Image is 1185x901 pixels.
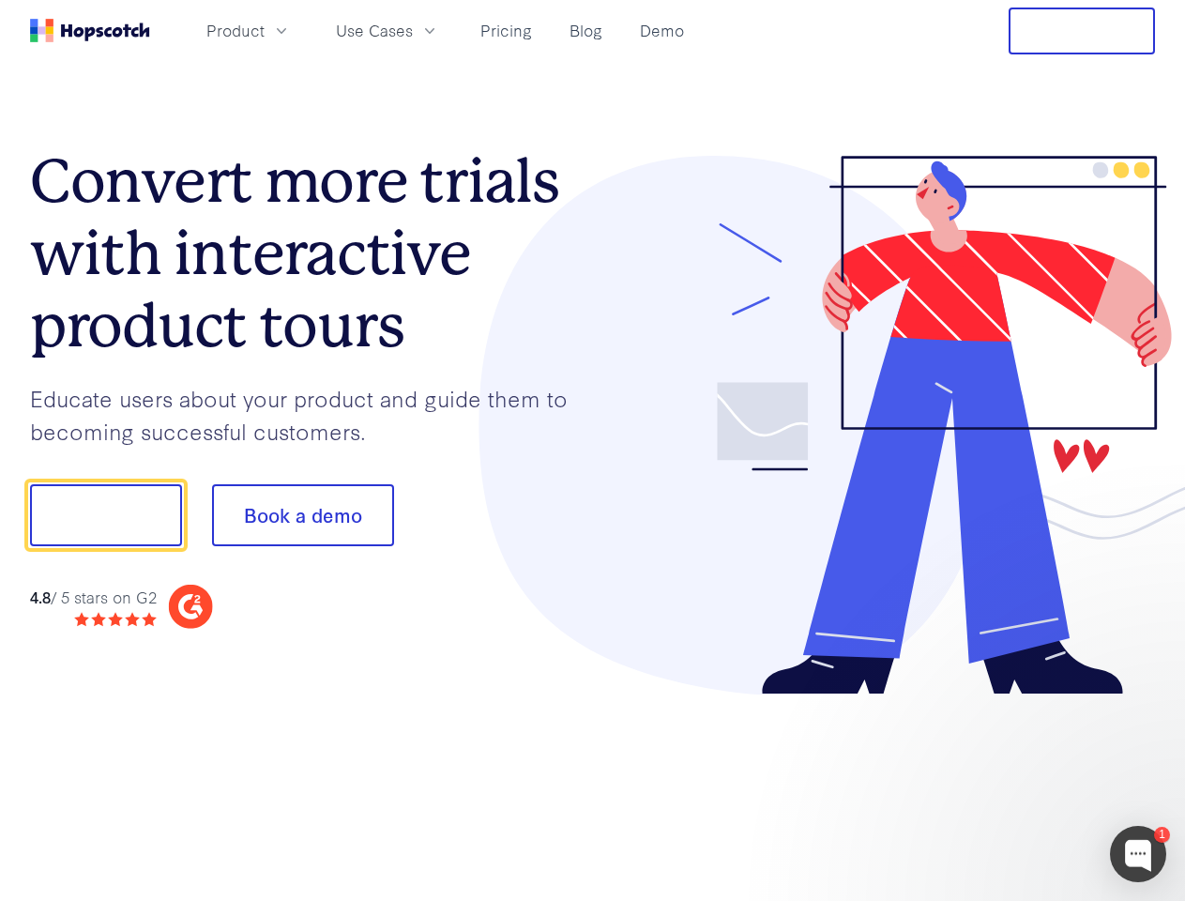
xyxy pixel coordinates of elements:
button: Show me! [30,484,182,546]
div: 1 [1154,827,1170,843]
a: Blog [562,15,610,46]
button: Use Cases [325,15,450,46]
p: Educate users about your product and guide them to becoming successful customers. [30,382,593,447]
a: Home [30,19,150,42]
a: Demo [632,15,691,46]
button: Free Trial [1009,8,1155,54]
h1: Convert more trials with interactive product tours [30,145,593,361]
span: Product [206,19,265,42]
div: / 5 stars on G2 [30,586,157,609]
button: Product [195,15,302,46]
a: Pricing [473,15,539,46]
button: Book a demo [212,484,394,546]
strong: 4.8 [30,586,51,607]
span: Use Cases [336,19,413,42]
